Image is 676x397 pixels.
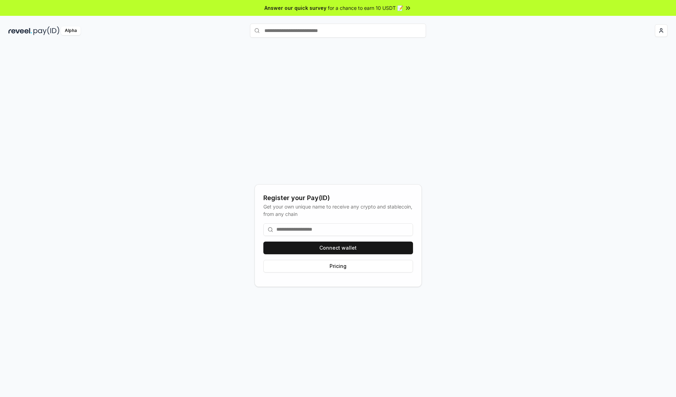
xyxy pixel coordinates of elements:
img: reveel_dark [8,26,32,35]
span: for a chance to earn 10 USDT 📝 [328,4,403,12]
span: Answer our quick survey [264,4,326,12]
button: Pricing [263,260,413,273]
img: pay_id [33,26,60,35]
div: Get your own unique name to receive any crypto and stablecoin, from any chain [263,203,413,218]
button: Connect wallet [263,242,413,254]
div: Alpha [61,26,81,35]
div: Register your Pay(ID) [263,193,413,203]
